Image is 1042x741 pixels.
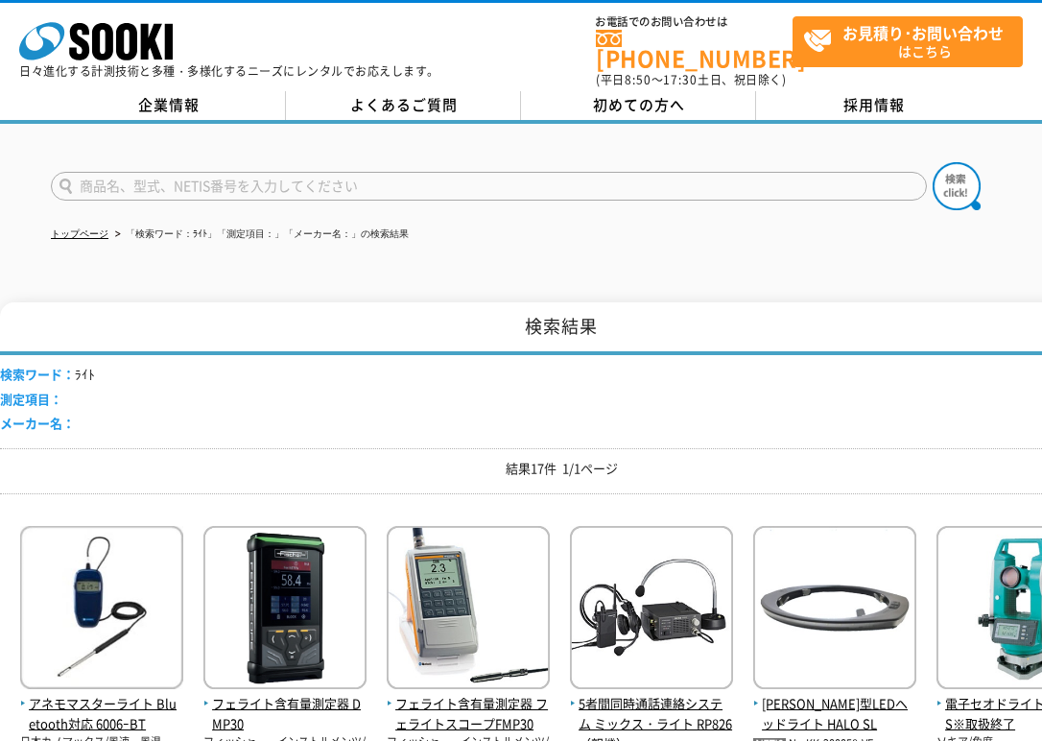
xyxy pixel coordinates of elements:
[20,674,183,733] a: アネモマスターライト Bluetooth対応 6006ｰBT
[203,674,367,733] a: フェライト含有量測定器 DMP30
[387,674,550,733] a: フェライト含有量測定器 フェライトスコープFMP30
[593,94,685,115] span: 初めての方へ
[663,71,698,88] span: 17:30
[51,172,927,201] input: 商品名、型式、NETIS番号を入力してください
[51,91,286,120] a: 企業情報
[286,91,521,120] a: よくあるご質問
[753,694,916,734] span: [PERSON_NAME]型LEDヘッドライト HALO SL
[19,65,439,77] p: 日々進化する計測技術と多種・多様化するニーズにレンタルでお応えします。
[753,674,916,733] a: [PERSON_NAME]型LEDヘッドライト HALO SL
[625,71,651,88] span: 8:50
[521,91,756,120] a: 初めての方へ
[20,694,183,734] span: アネモマスターライト Bluetooth対応 6006ｰBT
[933,162,981,210] img: btn_search.png
[51,228,108,239] a: トップページ
[756,91,991,120] a: 採用情報
[203,694,367,734] span: フェライト含有量測定器 DMP30
[596,30,793,69] a: [PHONE_NUMBER]
[803,17,1022,65] span: はこちら
[596,71,786,88] span: (平日 ～ 土日、祝日除く)
[20,526,183,694] img: 6006ｰBT
[753,526,916,694] img: HALO SL
[111,225,409,245] li: 「検索ワード：ﾗｲﾄ」「測定項目：」「メーカー名：」の検索結果
[793,16,1023,67] a: お見積り･お問い合わせはこちら
[596,16,793,28] span: お電話でのお問い合わせは
[387,694,550,734] span: フェライト含有量測定器 フェライトスコープFMP30
[570,526,733,694] img: ミックス・ライト RP826（親機）
[842,21,1004,44] strong: お見積り･お問い合わせ
[203,526,367,694] img: DMP30
[387,526,550,694] img: フェライトスコープFMP30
